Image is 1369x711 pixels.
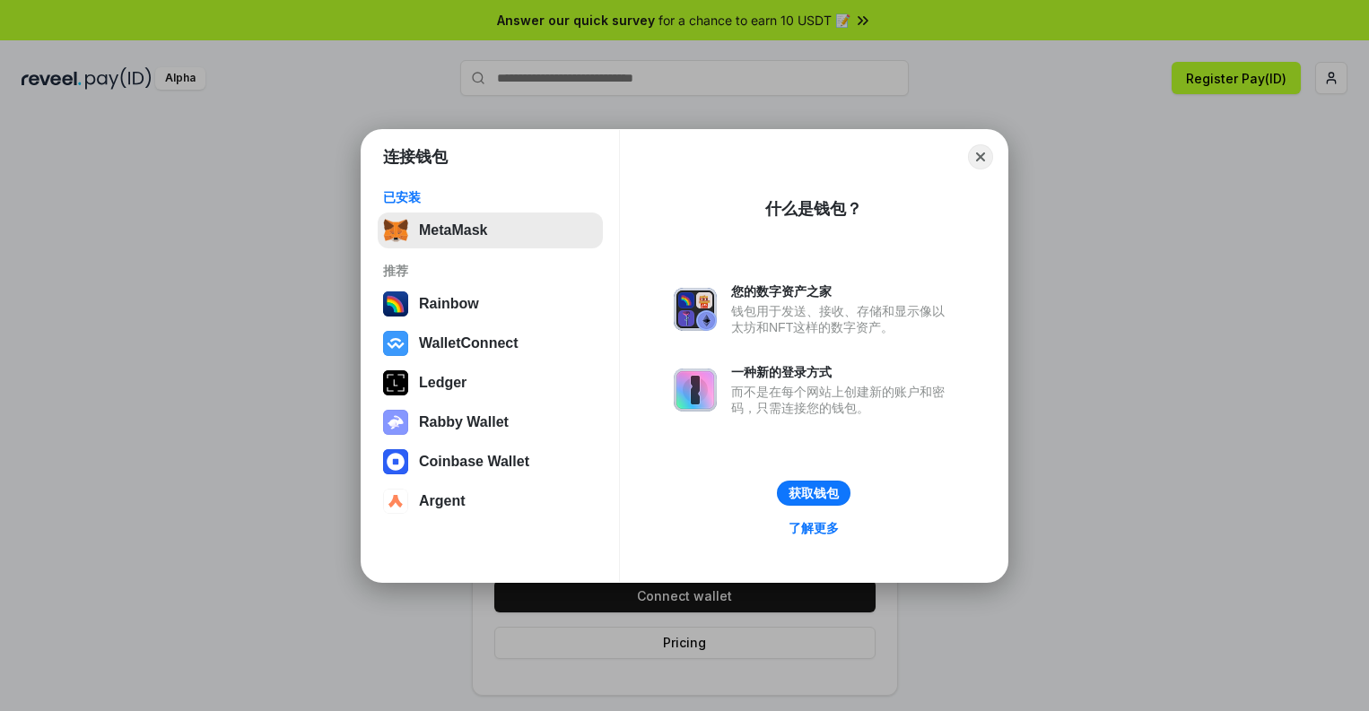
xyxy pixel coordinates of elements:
button: Argent [378,483,603,519]
div: Ledger [419,375,467,391]
div: 获取钱包 [789,485,839,501]
button: MetaMask [378,212,603,248]
h1: 连接钱包 [383,146,448,168]
button: 获取钱包 [777,481,850,506]
button: Rabby Wallet [378,404,603,440]
div: Argent [419,493,466,509]
img: svg+xml,%3Csvg%20width%3D%2228%22%20height%3D%2228%22%20viewBox%3D%220%200%2028%2028%22%20fill%3D... [383,449,408,474]
div: Rabby Wallet [419,414,509,430]
button: Rainbow [378,286,603,322]
img: svg+xml,%3Csvg%20xmlns%3D%22http%3A%2F%2Fwww.w3.org%2F2000%2Fsvg%22%20fill%3D%22none%22%20viewBox... [674,369,717,412]
img: svg+xml,%3Csvg%20width%3D%22120%22%20height%3D%22120%22%20viewBox%3D%220%200%20120%20120%22%20fil... [383,291,408,316]
div: 而不是在每个网站上创建新的账户和密码，只需连接您的钱包。 [731,384,954,416]
button: Close [968,144,993,169]
img: svg+xml,%3Csvg%20xmlns%3D%22http%3A%2F%2Fwww.w3.org%2F2000%2Fsvg%22%20fill%3D%22none%22%20viewBox... [383,410,408,435]
div: 一种新的登录方式 [731,364,954,380]
div: 钱包用于发送、接收、存储和显示像以太坊和NFT这样的数字资产。 [731,303,954,335]
div: 了解更多 [789,520,839,536]
div: WalletConnect [419,335,519,351]
div: Coinbase Wallet [419,454,529,470]
div: 推荐 [383,263,597,279]
img: svg+xml,%3Csvg%20xmlns%3D%22http%3A%2F%2Fwww.w3.org%2F2000%2Fsvg%22%20fill%3D%22none%22%20viewBox... [674,288,717,331]
div: 您的数字资产之家 [731,283,954,299]
img: svg+xml,%3Csvg%20xmlns%3D%22http%3A%2F%2Fwww.w3.org%2F2000%2Fsvg%22%20width%3D%2228%22%20height%3... [383,370,408,395]
button: Ledger [378,365,603,401]
div: 什么是钱包？ [765,198,862,220]
div: 已安装 [383,189,597,205]
img: svg+xml,%3Csvg%20fill%3D%22none%22%20height%3D%2233%22%20viewBox%3D%220%200%2035%2033%22%20width%... [383,218,408,243]
img: svg+xml,%3Csvg%20width%3D%2228%22%20height%3D%2228%22%20viewBox%3D%220%200%2028%2028%22%20fill%3D... [383,331,408,356]
img: svg+xml,%3Csvg%20width%3D%2228%22%20height%3D%2228%22%20viewBox%3D%220%200%2028%2028%22%20fill%3D... [383,489,408,514]
div: MetaMask [419,222,487,238]
button: WalletConnect [378,325,603,361]
button: Coinbase Wallet [378,444,603,480]
div: Rainbow [419,296,479,312]
a: 了解更多 [778,516,850,540]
